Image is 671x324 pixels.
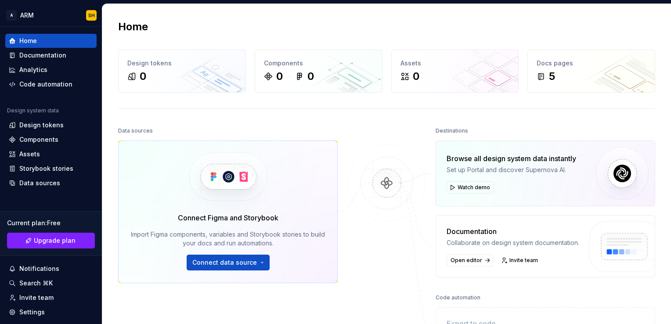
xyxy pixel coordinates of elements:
div: Data sources [118,125,153,137]
div: Current plan : Free [7,219,95,227]
div: Notifications [19,264,59,273]
div: 5 [549,69,555,83]
div: Home [19,36,37,45]
div: 0 [413,69,419,83]
div: Docs pages [537,59,646,68]
div: Design tokens [19,121,64,130]
span: Watch demo [458,184,490,191]
button: Watch demo [447,181,494,194]
a: Invite team [5,291,97,305]
span: Invite team [509,257,538,264]
div: Code automation [436,292,480,304]
a: Code automation [5,77,97,91]
div: Import Figma components, variables and Storybook stories to build your docs and run automations. [131,230,325,248]
div: SH [88,12,95,19]
button: Connect data source [187,255,270,270]
div: Destinations [436,125,468,137]
a: Documentation [5,48,97,62]
div: Analytics [19,65,47,74]
a: Analytics [5,63,97,77]
button: Upgrade plan [7,233,95,248]
a: Components [5,133,97,147]
a: Settings [5,305,97,319]
button: AARMSH [2,6,100,25]
div: 0 [307,69,314,83]
div: 0 [276,69,283,83]
div: Connect Figma and Storybook [178,212,278,223]
div: Design system data [7,107,59,114]
span: Connect data source [192,258,257,267]
div: Code automation [19,80,72,89]
a: Design tokens [5,118,97,132]
div: Collaborate on design system documentation. [447,238,579,247]
a: Open editor [447,254,493,266]
div: Components [264,59,373,68]
div: Components [19,135,58,144]
span: Open editor [451,257,482,264]
div: Design tokens [127,59,237,68]
div: Assets [19,150,40,158]
a: Assets [5,147,97,161]
div: Search ⌘K [19,279,53,288]
div: ARM [20,11,34,20]
div: Settings [19,308,45,317]
div: Documentation [447,226,579,237]
div: Storybook stories [19,164,73,173]
h2: Home [118,20,148,34]
a: Design tokens0 [118,50,246,93]
div: Browse all design system data instantly [447,153,576,164]
button: Search ⌘K [5,276,97,290]
div: Assets [400,59,510,68]
div: Data sources [19,179,60,187]
div: 0 [140,69,146,83]
div: Invite team [19,293,54,302]
div: A [6,10,17,21]
a: Assets0 [391,50,519,93]
a: Docs pages5 [527,50,655,93]
a: Data sources [5,176,97,190]
a: Invite team [498,254,542,266]
div: Set up Portal and discover Supernova AI. [447,166,576,174]
a: Components00 [255,50,382,93]
button: Notifications [5,262,97,276]
div: Documentation [19,51,66,60]
a: Home [5,34,97,48]
span: Upgrade plan [34,236,76,245]
a: Storybook stories [5,162,97,176]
